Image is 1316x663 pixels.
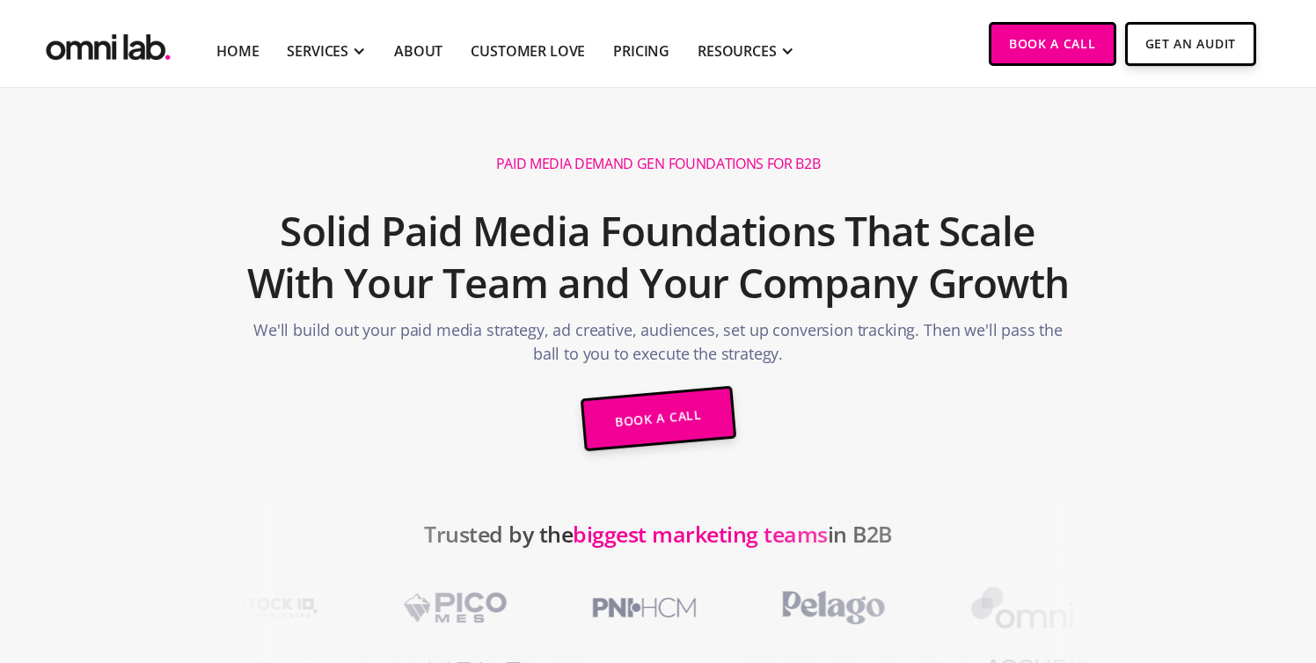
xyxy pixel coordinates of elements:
a: Customer Love [471,40,585,62]
div: SERVICES [287,40,348,62]
a: About [394,40,442,62]
h1: PAid MEdia Demand Gen Foundations for B2B [496,155,821,173]
h2: Trusted by the in B2B [424,512,892,582]
img: PNI [567,582,720,633]
span: biggest marketing teams [573,519,828,549]
img: Omni Lab: B2B SaaS Demand Generation Agency [42,22,174,65]
a: Home [216,40,259,62]
div: RESOURCES [698,40,777,62]
h2: Solid Paid Media Foundations That Scale With Your Team and Your Company Growth [239,196,1077,319]
a: home [42,22,174,65]
a: Book a Call [580,386,735,452]
a: Book a Call [989,22,1116,66]
a: Pricing [613,40,669,62]
a: Get An Audit [1125,22,1256,66]
iframe: Chat Widget [999,459,1316,663]
p: We'll build out your paid media strategy, ad creative, audiences, set up conversion tracking. The... [239,318,1077,375]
